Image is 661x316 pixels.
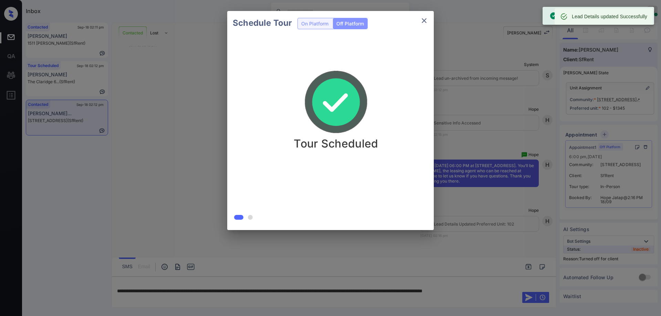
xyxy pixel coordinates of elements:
button: close [417,14,431,28]
img: success.888e7dccd4847a8d9502.gif [302,68,370,137]
h2: Schedule Tour [227,11,297,35]
p: Tour Scheduled [294,137,378,150]
div: Lead Details updated Successfully [572,10,647,23]
div: Off-Platform Tour scheduled successfully [549,9,642,23]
